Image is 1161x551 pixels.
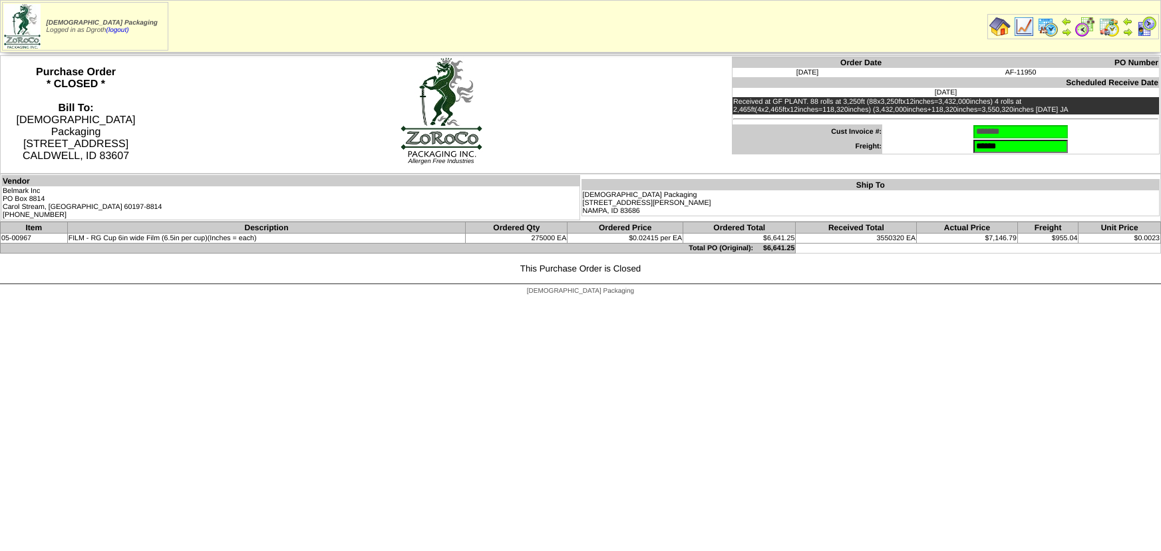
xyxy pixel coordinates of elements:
td: Belmark Inc PO Box 8814 Carol Stream, [GEOGRAPHIC_DATA] 60197-8814 [PHONE_NUMBER] [2,186,580,220]
span: Logged in as Dgroth [47,19,158,34]
td: $7,146.79 [917,234,1018,244]
th: Actual Price [917,222,1018,234]
td: Freight: [733,139,883,154]
td: 05-00967 [1,234,68,244]
img: arrowleft.gif [1122,16,1133,27]
td: FILM - RG Cup 6in wide Film (6.5in per cup)(Inches = each) [67,234,466,244]
td: 275000 EA [466,234,568,244]
th: Unit Price [1078,222,1161,234]
td: Cust Invoice #: [733,124,883,139]
td: Received at GF PLANT. 88 rolls at 3,250ft (88x3,250ftx12inches=3,432,000inches) 4 rolls at 2,465f... [733,97,1160,114]
th: Scheduled Receive Date [733,77,1160,88]
th: Ordered Price [568,222,683,234]
img: calendarblend.gif [1075,16,1096,37]
img: arrowright.gif [1122,27,1133,37]
th: Freight [1017,222,1078,234]
img: arrowleft.gif [1061,16,1072,27]
td: $955.04 [1017,234,1078,244]
td: [DATE] [733,88,1160,97]
img: line_graph.gif [1013,16,1035,37]
span: Allergen Free Industries [409,158,474,164]
th: Ordered Qty [466,222,568,234]
th: Item [1,222,68,234]
th: Ordered Total [683,222,796,234]
td: [DEMOGRAPHIC_DATA] Packaging [STREET_ADDRESS][PERSON_NAME] NAMPA, ID 83686 [581,190,1160,216]
td: $0.0023 [1078,234,1161,244]
img: calendarprod.gif [1037,16,1059,37]
span: [DEMOGRAPHIC_DATA] Packaging [47,19,158,27]
a: (logout) [106,27,129,34]
span: [DEMOGRAPHIC_DATA] Packaging [527,287,634,295]
img: home.gif [989,16,1011,37]
th: Description [67,222,466,234]
td: [DATE] [733,68,883,77]
th: Order Date [733,57,883,69]
th: Vendor [2,176,580,187]
img: arrowright.gif [1061,27,1072,37]
td: $0.02415 per EA [568,234,683,244]
th: Purchase Order * CLOSED * [1,56,152,174]
th: Received Total [796,222,917,234]
th: Ship To [581,180,1160,191]
img: calendarinout.gif [1098,16,1120,37]
th: PO Number [882,57,1159,69]
td: AF-11950 [882,68,1159,77]
td: Total PO (Original): $6,641.25 [1,244,796,254]
td: 3550320 EA [796,234,917,244]
img: zoroco-logo-small.webp [4,4,41,49]
strong: Bill To: [58,102,93,114]
td: $6,641.25 [683,234,796,244]
span: [DEMOGRAPHIC_DATA] Packaging [STREET_ADDRESS] CALDWELL, ID 83607 [17,102,136,162]
img: logoBig.jpg [400,57,483,158]
img: calendarcustomer.gif [1136,16,1157,37]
